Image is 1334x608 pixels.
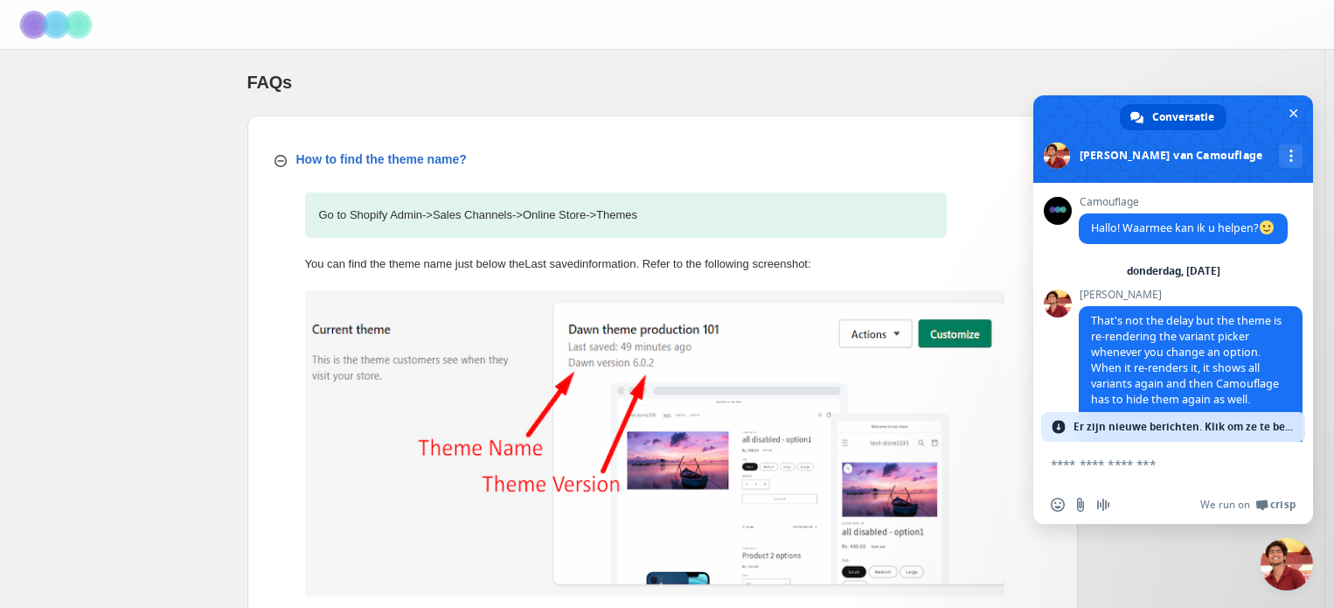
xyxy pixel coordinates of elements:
a: We run onCrisp [1200,498,1296,512]
p: You can find the theme name just below the Last saved information. Refer to the following screens... [305,255,947,273]
p: Go to Shopify Admin -> Sales Channels -> Online Store -> Themes [305,192,947,238]
span: Conversatie [1152,104,1214,130]
span: Chat sluiten [1284,104,1303,122]
span: Stuur een bestand [1073,498,1087,512]
p: How to find the theme name? [296,150,467,168]
span: Er zijn nieuwe berichten. Klik om ze te bekijken. [1073,412,1296,442]
div: Conversatie [1120,104,1226,130]
button: How to find the theme name? [261,143,1064,175]
span: Hallo! Waarmee kan ik u helpen? [1091,220,1275,235]
span: [PERSON_NAME] [1079,289,1303,301]
textarea: Typ een bericht... [1051,457,1257,472]
div: donderdag, [DATE] [1127,266,1220,276]
span: Emoji invoegen [1051,498,1065,512]
div: Chat sluiten [1261,538,1313,591]
div: Meer kanalen [1279,144,1303,168]
span: Camouflage [1079,196,1288,208]
span: Crisp [1270,498,1296,512]
span: FAQs [247,73,292,92]
span: That's not the delay but the theme is re-rendering the variant picker whenever you change an opti... [1091,313,1290,470]
img: find-theme-name [305,290,1004,597]
span: Audiobericht opnemen [1096,498,1110,512]
span: We run on [1200,498,1250,512]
